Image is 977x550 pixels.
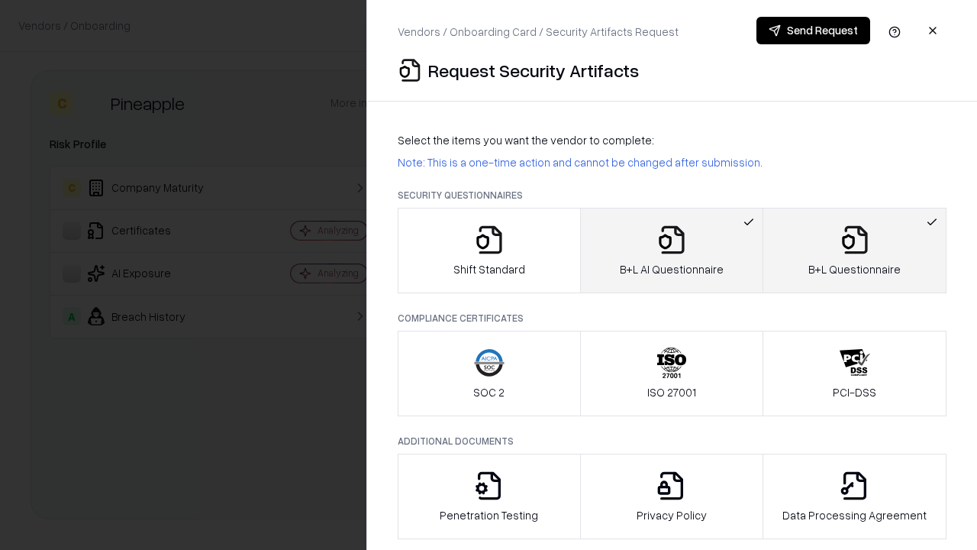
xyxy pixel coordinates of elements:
button: Penetration Testing [398,454,581,539]
p: Data Processing Agreement [782,507,927,523]
p: Security Questionnaires [398,189,946,202]
button: Shift Standard [398,208,581,293]
p: Additional Documents [398,435,946,448]
p: Select the items you want the vendor to complete: [398,132,946,148]
p: Penetration Testing [440,507,538,523]
p: SOC 2 [473,384,505,400]
button: Send Request [756,17,870,44]
p: Shift Standard [453,261,525,277]
button: SOC 2 [398,331,581,416]
p: ISO 27001 [647,384,696,400]
button: B+L Questionnaire [763,208,946,293]
p: PCI-DSS [833,384,876,400]
button: ISO 27001 [580,331,764,416]
p: Vendors / Onboarding Card / Security Artifacts Request [398,24,679,40]
button: PCI-DSS [763,331,946,416]
p: B+L AI Questionnaire [620,261,724,277]
button: B+L AI Questionnaire [580,208,764,293]
p: Compliance Certificates [398,312,946,325]
p: Privacy Policy [637,507,707,523]
button: Privacy Policy [580,454,764,539]
p: B+L Questionnaire [808,261,901,277]
p: Note: This is a one-time action and cannot be changed after submission. [398,154,946,170]
button: Data Processing Agreement [763,454,946,539]
p: Request Security Artifacts [428,58,639,82]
